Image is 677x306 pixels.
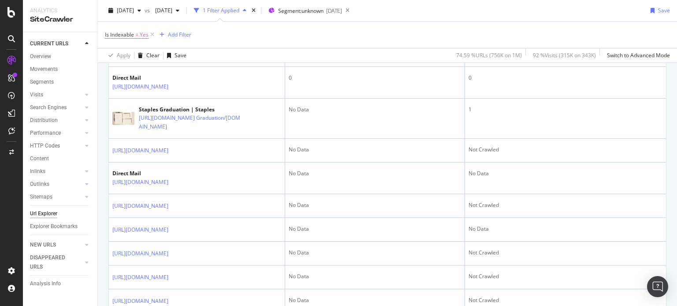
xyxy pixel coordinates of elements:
[469,170,667,177] div: No Data
[105,4,145,18] button: [DATE]
[289,106,461,114] div: No Data
[647,4,670,18] button: Save
[30,279,91,288] a: Analysis Info
[326,7,342,15] div: [DATE]
[30,52,91,61] a: Overview
[30,77,91,87] a: Segments
[30,90,43,100] div: Visits
[134,48,160,63] button: Clear
[30,52,51,61] div: Overview
[168,31,191,38] div: Add Filter
[145,7,152,14] span: vs
[139,106,281,114] div: Staples Graduation | Staples
[30,222,91,231] a: Explorer Bookmarks
[30,103,82,112] a: Search Engines
[289,249,461,257] div: No Data
[250,6,257,15] div: times
[30,129,82,138] a: Performance
[30,209,91,218] a: Url Explorer
[289,225,461,233] div: No Data
[647,276,668,297] div: Open Intercom Messenger
[289,296,461,304] div: No Data
[112,202,168,210] a: [URL][DOMAIN_NAME]
[469,74,667,82] div: 0
[117,7,134,14] span: 2025 Aug. 22nd
[607,52,670,59] div: Switch to Advanced Mode
[30,15,90,25] div: SiteCrawler
[30,192,82,202] a: Sitemaps
[30,253,82,272] a: DISAPPEARED URLS
[112,178,168,187] a: [URL][DOMAIN_NAME]
[156,29,191,40] button: Add Filter
[289,201,461,209] div: No Data
[30,141,82,151] a: HTTP Codes
[30,222,78,231] div: Explorer Bookmarks
[152,7,172,14] span: 2025 Jun. 27th
[658,7,670,14] div: Save
[289,273,461,280] div: No Data
[30,141,60,151] div: HTTP Codes
[278,7,324,15] span: Segment: unknown
[164,48,186,63] button: Save
[112,82,168,91] a: [URL][DOMAIN_NAME]
[30,39,82,48] a: CURRENT URLS
[112,225,168,234] a: [URL][DOMAIN_NAME]
[30,167,45,176] div: Inlinks
[469,249,667,257] div: Not Crawled
[112,170,207,177] div: Direct Mail
[469,106,667,114] div: 1
[30,90,82,100] a: Visits
[30,180,49,189] div: Outlinks
[203,7,239,14] div: 1 Filter Applied
[469,146,667,154] div: Not Crawled
[289,170,461,177] div: No Data
[30,154,49,163] div: Content
[30,129,61,138] div: Performance
[30,65,91,74] a: Movements
[289,74,461,82] div: 0
[603,48,670,63] button: Switch to Advanced Mode
[30,279,61,288] div: Analysis Info
[139,114,243,131] a: [URL][DOMAIN_NAME] Graduation/[DOMAIN_NAME]
[30,7,90,15] div: Analytics
[469,225,667,233] div: No Data
[533,52,596,59] div: 92 % Visits ( 315K on 343K )
[30,154,91,163] a: Content
[112,273,168,282] a: [URL][DOMAIN_NAME]
[30,116,58,125] div: Distribution
[30,116,82,125] a: Distribution
[30,192,52,202] div: Sitemaps
[146,52,160,59] div: Clear
[469,273,667,280] div: Not Crawled
[30,103,67,112] div: Search Engines
[105,31,134,38] span: Is Indexable
[30,167,82,176] a: Inlinks
[30,39,68,48] div: CURRENT URLS
[469,296,667,304] div: Not Crawled
[105,48,130,63] button: Apply
[469,201,667,209] div: Not Crawled
[30,240,56,250] div: NEW URLS
[456,52,522,59] div: 74.59 % URLs ( 756K on 1M )
[30,180,82,189] a: Outlinks
[30,253,74,272] div: DISAPPEARED URLS
[175,52,186,59] div: Save
[112,112,134,125] img: main image
[112,146,168,155] a: [URL][DOMAIN_NAME]
[265,4,342,18] button: Segment:unknown[DATE]
[289,146,461,154] div: No Data
[117,52,130,59] div: Apply
[30,209,57,218] div: Url Explorer
[30,77,54,87] div: Segments
[135,31,138,38] span: =
[112,74,207,82] div: Direct Mail
[30,65,58,74] div: Movements
[190,4,250,18] button: 1 Filter Applied
[152,4,183,18] button: [DATE]
[30,240,82,250] a: NEW URLS
[140,29,149,41] span: Yes
[112,297,168,306] a: [URL][DOMAIN_NAME]
[112,249,168,258] a: [URL][DOMAIN_NAME]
